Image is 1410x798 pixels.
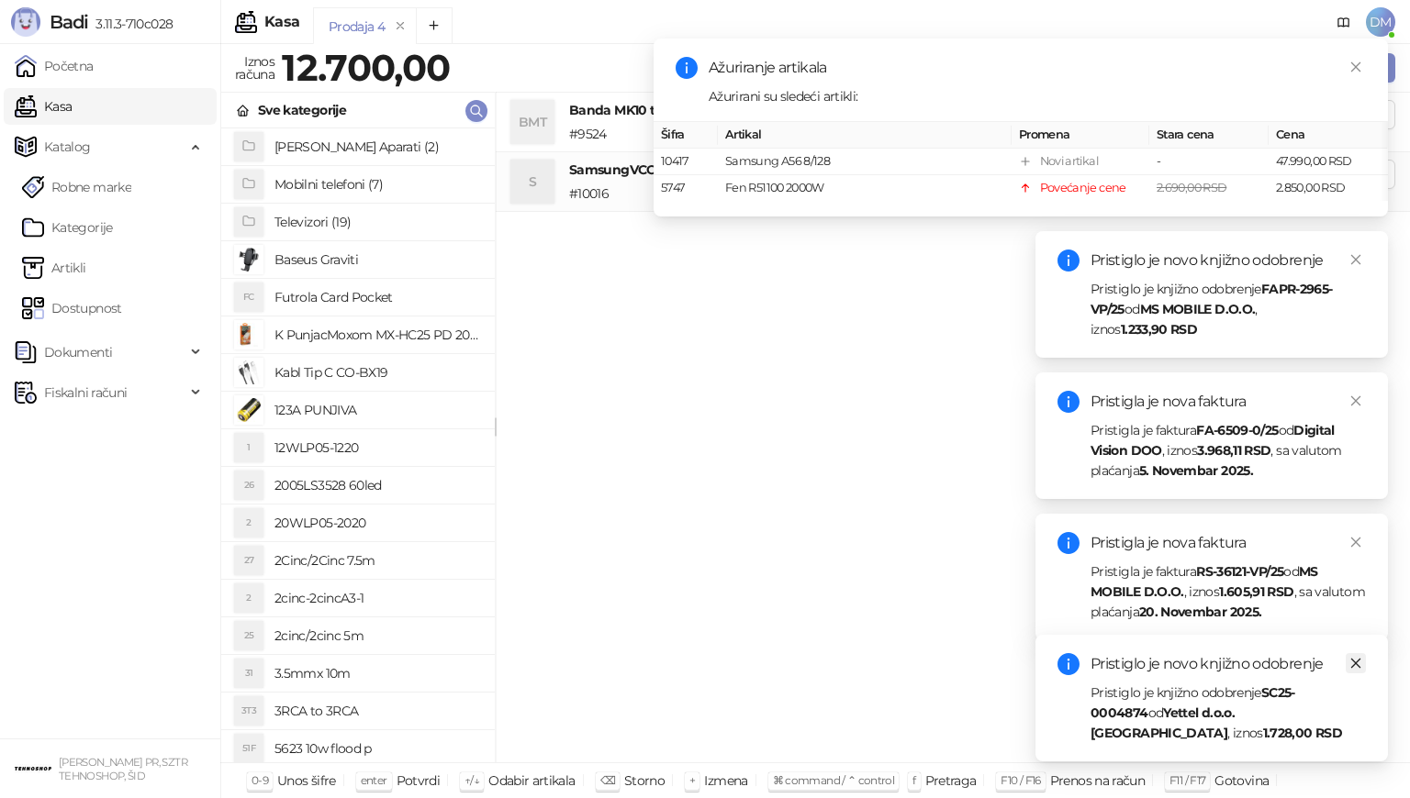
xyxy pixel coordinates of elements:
[274,583,480,613] h4: 2cinc-2cincA3-1
[1057,249,1080,272] span: info-circle
[1091,653,1366,675] div: Pristiglo je novo knjižno odobrenje
[274,471,480,500] h4: 2005LS3528 60led
[88,16,173,32] span: 3.11.3-710c028
[510,100,554,144] div: BMT
[718,149,1012,175] td: Samsung A56 8/128
[689,773,695,787] span: +
[1001,773,1040,787] span: F10 / F16
[565,183,824,204] div: # 10016
[1346,57,1366,77] a: Close
[329,17,385,37] div: Prodaja 4
[1121,321,1197,338] strong: 1.233,90 RSD
[234,621,263,650] div: 25
[654,149,718,175] td: 10417
[50,11,88,33] span: Badi
[274,659,480,688] h4: 3.5mmx 10m
[282,45,450,90] strong: 12.700,00
[1346,249,1366,270] a: Close
[1091,704,1235,741] strong: Yettel d.o.o. [GEOGRAPHIC_DATA]
[234,583,263,613] div: 2
[654,175,718,202] td: 5747
[1169,773,1205,787] span: F11 / F17
[388,18,412,34] button: remove
[234,433,263,462] div: 1
[11,7,40,37] img: Logo
[569,160,1337,180] h4: SamsungVCC4135
[709,57,1366,79] div: Ažuriranje artikala
[22,290,122,327] a: Dostupnost
[15,48,94,84] a: Početna
[1057,653,1080,675] span: info-circle
[1057,391,1080,413] span: info-circle
[1050,769,1145,792] div: Prenos na račun
[361,773,387,787] span: enter
[1214,769,1269,792] div: Gotovina
[234,659,263,688] div: 31
[277,769,336,792] div: Unos šifre
[773,773,895,787] span: ⌘ command / ⌃ control
[1219,583,1293,600] strong: 1.605,91 RSD
[1366,7,1395,37] span: DM
[231,50,278,86] div: Iznos računa
[925,769,977,792] div: Pretraga
[1091,422,1335,459] strong: Digital Vision DOO
[1149,122,1269,149] th: Stara cena
[234,734,263,763] div: 51F
[22,169,131,205] a: Robne marke
[234,358,263,387] img: Slika
[234,471,263,500] div: 26
[15,88,72,125] a: Kasa
[1149,149,1269,175] td: -
[1346,391,1366,411] a: Close
[274,245,480,274] h4: Baseus Graviti
[44,374,127,411] span: Fiskalni računi
[1349,536,1362,549] span: close
[234,546,263,575] div: 27
[1091,420,1366,481] div: Pristigla je faktura od , iznos , sa valutom plaćanja
[274,320,480,349] h4: K PunjacMoxom MX-HC25 PD 20W
[704,769,747,792] div: Izmena
[565,124,824,144] div: # 9524
[624,769,665,792] div: Storno
[221,128,495,762] div: grid
[1057,532,1080,554] span: info-circle
[1269,149,1388,175] td: 47.990,00 RSD
[1012,122,1149,149] th: Promena
[1196,422,1278,438] strong: FA-6509-0/25
[1091,249,1366,272] div: Pristiglo je novo knjižno odobrenje
[1139,604,1261,620] strong: 20. Novembar 2025.
[1346,532,1366,552] a: Close
[1091,563,1318,600] strong: MS MOBILE D.O.O.
[1349,657,1362,670] span: close
[1091,684,1295,721] strong: SC25-0004874
[1091,279,1366,339] div: Pristiglo je knjižno odobrenje od , iznos
[22,209,113,246] a: Kategorije
[274,621,480,650] h4: 2cinc/2cinc 5m
[234,320,263,349] img: Slika
[569,100,1337,120] h4: Banda MK10 tastatura
[1196,563,1283,580] strong: RS-36121-VP/25
[1091,561,1366,622] div: Pristigla je faktura od , iznos , sa valutom plaćanja
[1040,179,1126,197] div: Povećanje cene
[1349,394,1362,407] span: close
[274,508,480,538] h4: 20WLP05-2020
[718,122,1012,149] th: Artikal
[234,696,263,726] div: 3T3
[252,773,268,787] span: 0-9
[397,769,441,792] div: Potvrdi
[274,132,480,161] h4: [PERSON_NAME] Aparati (2)
[600,773,615,787] span: ⌫
[1157,181,1226,194] span: 2.690,00 RSD
[1140,301,1256,317] strong: MS MOBILE D.O.O.
[274,207,480,237] h4: Televizori (19)
[234,283,263,312] div: FC
[464,773,479,787] span: ↑/↓
[274,433,480,462] h4: 12WLP05-1220
[1269,122,1388,149] th: Cena
[709,86,1366,106] div: Ažurirani su sledeći artikli:
[274,734,480,763] h4: 5623 10w flood p
[274,546,480,575] h4: 2Cinc/2Cinc 7.5m
[1091,391,1366,413] div: Pristigla je nova faktura
[274,696,480,726] h4: 3RCA to 3RCA
[676,57,698,79] span: info-circle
